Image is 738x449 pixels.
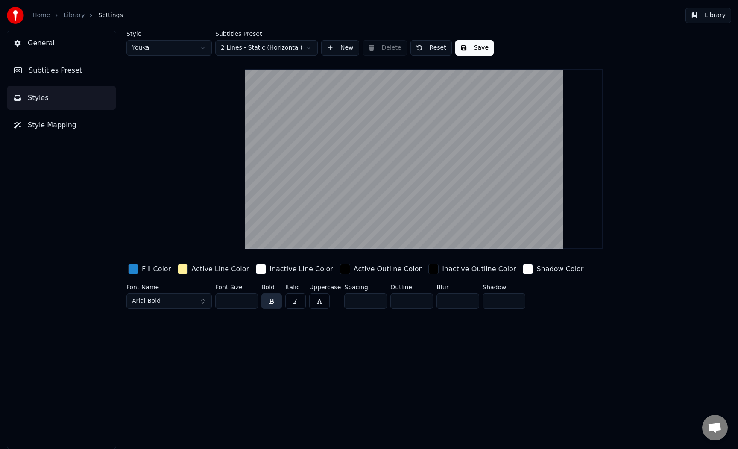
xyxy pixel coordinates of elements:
button: Styles [7,86,116,110]
div: Active Outline Color [354,264,422,274]
label: Blur [436,284,479,290]
span: Subtitles Preset [29,65,82,76]
label: Subtitles Preset [215,31,318,37]
label: Uppercase [309,284,341,290]
button: New [321,40,359,56]
button: Reset [410,40,452,56]
button: Active Outline Color [338,262,423,276]
a: Library [64,11,85,20]
div: Inactive Outline Color [442,264,516,274]
button: Inactive Line Color [254,262,335,276]
span: Settings [98,11,123,20]
button: Save [455,40,494,56]
button: Active Line Color [176,262,251,276]
div: Inactive Line Color [269,264,333,274]
span: Styles [28,93,49,103]
button: General [7,31,116,55]
label: Outline [390,284,433,290]
label: Style [126,31,212,37]
button: Shadow Color [521,262,585,276]
nav: breadcrumb [32,11,123,20]
div: Fill Color [142,264,171,274]
label: Bold [261,284,282,290]
button: Inactive Outline Color [427,262,518,276]
a: Home [32,11,50,20]
span: General [28,38,55,48]
button: Library [685,8,731,23]
a: Open chat [702,415,728,440]
button: Subtitles Preset [7,59,116,82]
label: Spacing [344,284,387,290]
span: Style Mapping [28,120,76,130]
div: Active Line Color [191,264,249,274]
img: youka [7,7,24,24]
label: Font Size [215,284,258,290]
label: Italic [285,284,306,290]
div: Shadow Color [536,264,583,274]
span: Arial Bold [132,297,161,305]
button: Style Mapping [7,113,116,137]
label: Font Name [126,284,212,290]
button: Fill Color [126,262,173,276]
label: Shadow [483,284,525,290]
